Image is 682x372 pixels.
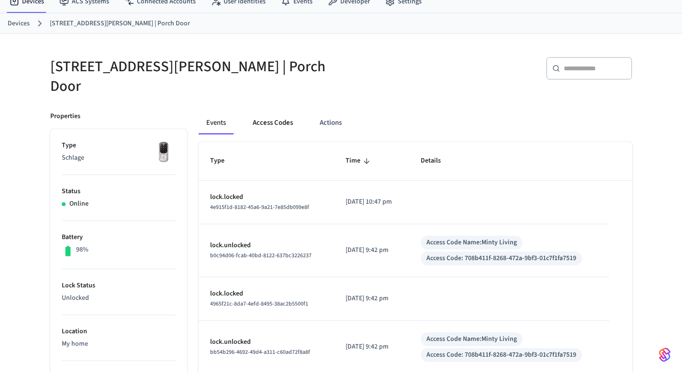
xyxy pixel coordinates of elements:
img: SeamLogoGradient.69752ec5.svg [659,347,671,362]
img: Yale Assure Touchscreen Wifi Smart Lock, Satin Nickel, Front [152,141,176,164]
p: Properties [50,111,80,121]
div: Access Code Name: Minty Living [426,334,517,344]
a: [STREET_ADDRESS][PERSON_NAME] | Porch Door [50,19,190,29]
p: lock.locked [210,192,323,202]
p: [DATE] 9:42 pm [346,294,398,304]
p: lock.unlocked [210,241,323,251]
p: [DATE] 9:42 pm [346,245,398,255]
span: Time [346,153,373,168]
p: Location [62,327,176,337]
span: Details [421,153,453,168]
p: Online [69,199,89,209]
button: Events [199,111,234,134]
span: b0c94d06-fcab-40bd-8122-637bc3226237 [210,252,312,260]
p: [DATE] 10:47 pm [346,197,398,207]
span: 4e915f1d-8182-45a6-9a21-7e85db099e8f [210,203,309,211]
p: 98% [76,245,89,255]
p: Lock Status [62,281,176,291]
a: Devices [8,19,30,29]
p: Status [62,186,176,197]
p: lock.unlocked [210,337,323,347]
p: Battery [62,232,176,242]
p: Unlocked [62,293,176,303]
span: bb54b296-4692-49d4-a311-c60ad72f8a8f [210,348,310,356]
h5: [STREET_ADDRESS][PERSON_NAME] | Porch Door [50,57,335,96]
button: Access Codes [245,111,301,134]
p: lock.locked [210,289,323,299]
span: Type [210,153,237,168]
p: Type [62,141,176,151]
button: Actions [312,111,349,134]
div: Access Code: 708b411f-8268-472a-9bf3-01c7f1fa7519 [426,350,576,360]
p: Schlage [62,153,176,163]
div: ant example [199,111,632,134]
p: My home [62,339,176,349]
span: 4965f21c-8da7-4efd-8495-38ac2b5500f1 [210,300,308,308]
p: [DATE] 9:42 pm [346,342,398,352]
div: Access Code Name: Minty Living [426,238,517,248]
div: Access Code: 708b411f-8268-472a-9bf3-01c7f1fa7519 [426,253,576,263]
